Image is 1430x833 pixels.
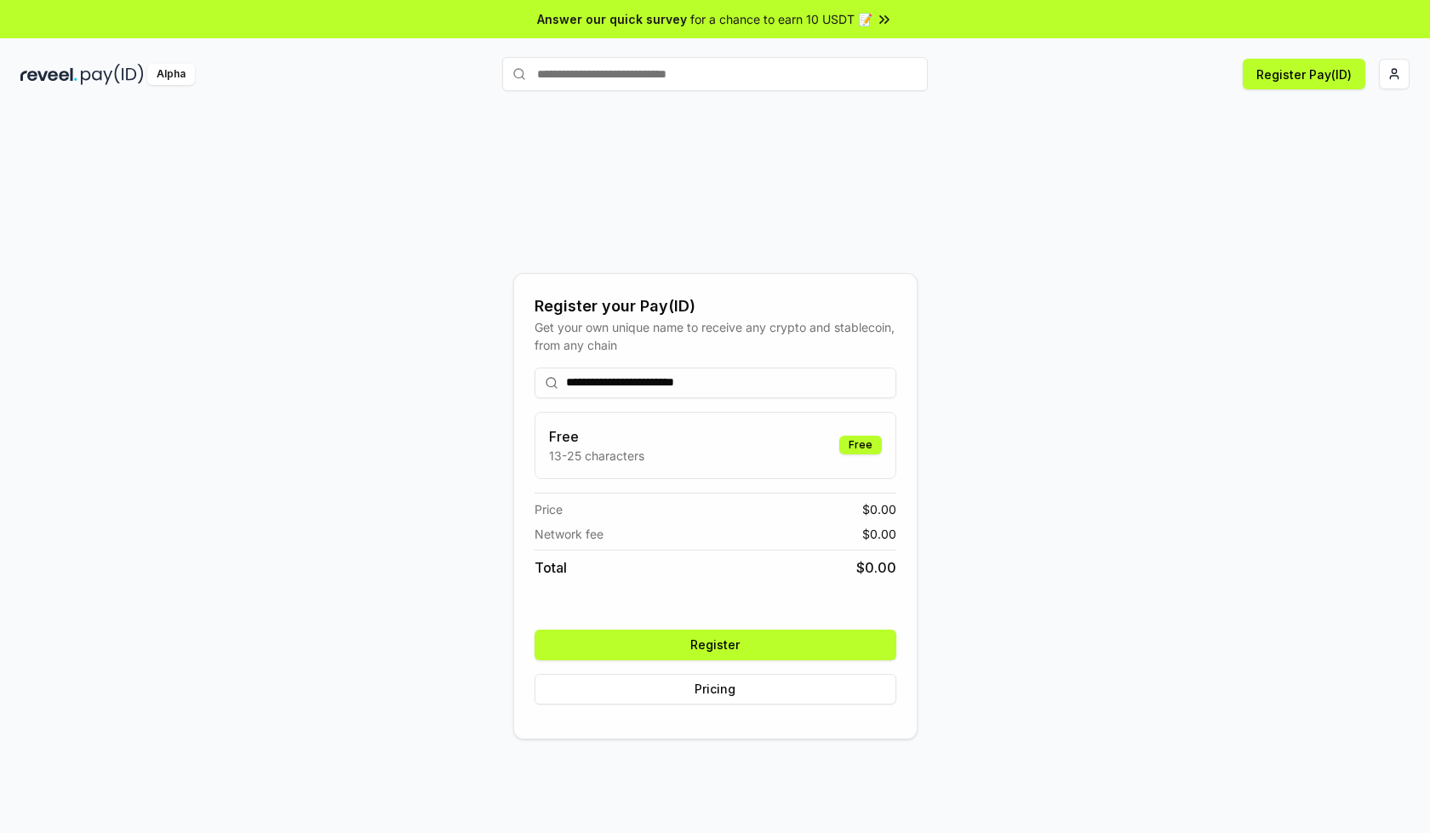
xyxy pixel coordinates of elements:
span: Price [535,500,563,518]
button: Register [535,630,896,660]
h3: Free [549,426,644,447]
div: Alpha [147,64,195,85]
div: Register your Pay(ID) [535,294,896,318]
span: $ 0.00 [856,557,896,578]
span: for a chance to earn 10 USDT 📝 [690,10,872,28]
button: Pricing [535,674,896,705]
img: pay_id [81,64,144,85]
button: Register Pay(ID) [1243,59,1365,89]
span: $ 0.00 [862,525,896,543]
span: $ 0.00 [862,500,896,518]
img: reveel_dark [20,64,77,85]
div: Get your own unique name to receive any crypto and stablecoin, from any chain [535,318,896,354]
div: Free [839,436,882,454]
span: Answer our quick survey [537,10,687,28]
span: Total [535,557,567,578]
p: 13-25 characters [549,447,644,465]
span: Network fee [535,525,603,543]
